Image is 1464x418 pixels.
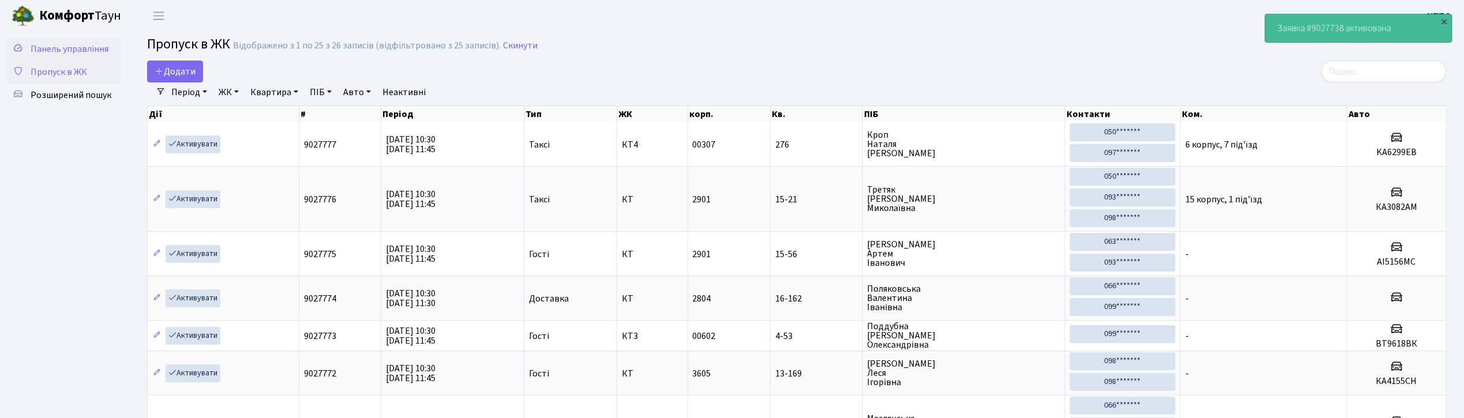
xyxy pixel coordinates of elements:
span: [PERSON_NAME] Леся Ігорівна [868,359,1060,387]
th: Дії [148,106,299,122]
span: 2804 [693,292,711,305]
th: Тип [525,106,617,122]
span: КТ3 [622,332,683,341]
a: Скинути [503,40,538,51]
th: ЖК [617,106,688,122]
h5: AI5156MC [1352,257,1442,268]
span: 9027777 [304,138,336,151]
b: КПП4 [1428,10,1450,22]
a: Активувати [166,245,220,263]
span: КТ [622,294,683,303]
b: Комфорт [39,6,95,25]
h5: ВТ9618ВК [1352,338,1442,349]
span: 9027776 [304,193,336,206]
span: 16-162 [775,294,858,303]
span: 15 корпус, 1 під'їзд [1185,193,1262,206]
th: корп. [688,106,771,122]
th: # [299,106,381,122]
span: Третяк [PERSON_NAME] Миколаївна [868,185,1060,213]
span: Поляковська Валентина Іванівна [868,284,1060,312]
span: Додати [155,65,196,78]
span: - [1185,330,1189,342]
div: × [1439,16,1451,27]
span: - [1185,292,1189,305]
span: [DATE] 10:30 [DATE] 11:45 [386,362,436,385]
span: 9027773 [304,330,336,342]
span: 00602 [693,330,716,342]
a: Панель управління [6,37,121,61]
a: Неактивні [378,82,430,102]
h5: КА4155СН [1352,376,1442,387]
span: Панель управління [31,43,108,55]
span: 3605 [693,367,711,380]
a: Активувати [166,364,220,382]
a: Активувати [166,190,220,208]
span: Гості [529,369,549,378]
span: Пропуск в ЖК [31,66,87,78]
span: [PERSON_NAME] Артем Іванович [868,240,1060,268]
span: 4-53 [775,332,858,341]
th: ПІБ [863,106,1065,122]
span: КТ [622,250,683,259]
a: ЖК [214,82,243,102]
span: 00307 [693,138,716,151]
img: logo.png [12,5,35,28]
th: Ком. [1181,106,1348,122]
span: 2901 [693,248,711,261]
span: 15-21 [775,195,858,204]
h5: КА3082АМ [1352,202,1442,213]
span: 9027774 [304,292,336,305]
th: Контакти [1065,106,1181,122]
button: Переключити навігацію [144,6,173,25]
span: Гості [529,332,549,341]
span: [DATE] 10:30 [DATE] 11:45 [386,133,436,156]
th: Кв. [771,106,864,122]
span: Гості [529,250,549,259]
span: Поддубна [PERSON_NAME] Олександрівна [868,322,1060,349]
span: КТ [622,195,683,204]
span: 2901 [693,193,711,206]
span: 15-56 [775,250,858,259]
span: КТ [622,369,683,378]
input: Пошук... [1322,61,1447,82]
a: Пропуск в ЖК [6,61,121,84]
a: Квартира [246,82,303,102]
span: Таксі [529,195,550,204]
a: Активувати [166,327,220,345]
span: - [1185,367,1189,380]
a: Авто [339,82,376,102]
span: [DATE] 10:30 [DATE] 11:45 [386,188,436,210]
span: 276 [775,140,858,149]
th: Період [381,106,525,122]
a: Активувати [166,289,220,307]
span: Розширений пошук [31,89,111,101]
span: 9027775 [304,248,336,261]
th: Авто [1347,106,1447,122]
span: 9027772 [304,367,336,380]
a: Активувати [166,135,220,153]
h5: KA6299EB [1352,147,1442,158]
a: Період [167,82,212,102]
div: Заявка #9027738 активована [1266,14,1452,42]
span: КТ4 [622,140,683,149]
a: КПП4 [1428,9,1450,23]
span: Доставка [529,294,569,303]
span: [DATE] 10:30 [DATE] 11:45 [386,243,436,265]
a: Розширений пошук [6,84,121,107]
a: Додати [147,61,203,82]
span: - [1185,248,1189,261]
span: [DATE] 10:30 [DATE] 11:30 [386,287,436,310]
div: Відображено з 1 по 25 з 26 записів (відфільтровано з 25 записів). [233,40,501,51]
span: 6 корпус, 7 під'їзд [1185,138,1257,151]
span: Кроп Наталя [PERSON_NAME] [868,130,1060,158]
span: Таксі [529,140,550,149]
a: ПІБ [305,82,336,102]
span: [DATE] 10:30 [DATE] 11:45 [386,325,436,347]
span: Пропуск в ЖК [147,34,230,54]
span: Таун [39,6,121,26]
span: 13-169 [775,369,858,378]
